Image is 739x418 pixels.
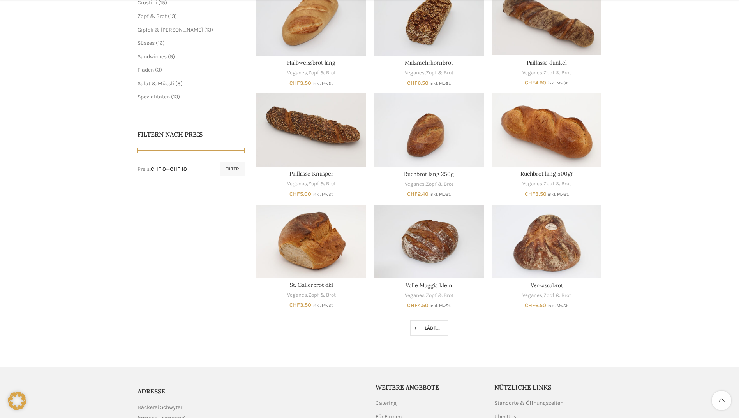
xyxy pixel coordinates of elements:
h5: Weitere Angebote [376,383,483,392]
a: Verzascabrot [492,205,601,278]
a: Zopf & Brot [543,69,571,77]
a: Veganes [522,292,542,299]
div: , [374,69,484,77]
small: inkl. MwSt. [430,303,451,308]
span: CHF [289,191,300,197]
bdi: 5.00 [289,191,311,197]
bdi: 4.90 [525,79,546,86]
a: St. Gallerbrot dkl [290,281,333,288]
span: Lädt... [418,325,440,331]
small: inkl. MwSt. [430,192,451,197]
div: , [492,69,601,77]
a: Valle Maggia klein [406,282,452,289]
a: Zopf & Brot [543,292,571,299]
a: Zopf & Brot [138,13,167,19]
span: CHF [289,302,300,308]
small: inkl. MwSt. [548,192,569,197]
a: Veganes [522,69,542,77]
a: Fladen [138,67,154,73]
bdi: 6.50 [407,80,429,86]
span: CHF [525,79,535,86]
a: Veganes [405,69,425,77]
bdi: 3.50 [289,302,311,308]
a: Ruchbrot lang 250g [404,170,454,177]
small: inkl. MwSt. [312,81,333,86]
a: Veganes [287,69,307,77]
bdi: 2.40 [407,191,429,197]
span: 13 [170,13,175,19]
a: Paillasse Knusper [289,170,333,177]
a: Veganes [522,180,542,188]
a: Salat & Müesli [138,80,174,87]
span: 8 [177,80,181,87]
a: Süsses [138,40,155,46]
div: , [256,292,366,299]
bdi: 6.50 [525,302,546,309]
a: Veganes [405,181,425,188]
a: Zopf & Brot [308,69,336,77]
bdi: 3.50 [525,191,547,197]
small: inkl. MwSt. [430,81,451,86]
a: Ruchbrot lang 500gr [492,93,601,167]
a: Zopf & Brot [426,292,453,299]
a: Ruchbrot lang 500gr [520,170,573,177]
a: Zopf & Brot [426,181,453,188]
div: Preis: — [138,165,187,173]
div: , [256,180,366,188]
a: Veganes [405,292,425,299]
button: Filter [220,162,245,176]
span: 9 [170,53,173,60]
h5: Nützliche Links [494,383,602,392]
bdi: 3.50 [289,80,311,86]
a: Halbweissbrot lang [287,59,335,66]
span: CHF [289,80,300,86]
a: St. Gallerbrot dkl [256,205,366,278]
span: CHF 10 [170,166,187,172]
span: Bäckerei Schwyter [138,403,182,412]
a: Spezialitäten [138,93,170,100]
a: Valle Maggia klein [374,205,484,278]
div: , [374,292,484,299]
a: Malzmehrkornbrot [405,59,453,66]
span: CHF [525,302,535,309]
small: inkl. MwSt. [312,192,333,197]
a: Veganes [287,180,307,188]
a: Paillasse Knusper [256,93,366,167]
a: Zopf & Brot [308,292,336,299]
a: Sandwiches [138,53,167,60]
a: Veganes [287,292,307,299]
div: , [374,181,484,188]
a: Standorte & Öffnungszeiten [494,399,564,407]
span: 16 [158,40,163,46]
a: Paillasse dunkel [527,59,567,66]
a: Zopf & Brot [543,180,571,188]
span: 3 [157,67,160,73]
span: CHF 0 [151,166,166,172]
a: Zopf & Brot [308,180,336,188]
span: CHF [407,302,418,309]
a: Gipfeli & [PERSON_NAME] [138,26,203,33]
small: inkl. MwSt. [547,81,568,86]
a: Verzascabrot [531,282,563,289]
span: CHF [525,191,535,197]
div: , [492,180,601,188]
bdi: 4.50 [407,302,429,309]
span: ADRESSE [138,387,165,395]
div: , [492,292,601,299]
a: Scroll to top button [712,391,731,410]
a: Catering [376,399,397,407]
small: inkl. MwSt. [312,303,333,308]
h5: Filtern nach Preis [138,130,245,139]
a: Zopf & Brot [426,69,453,77]
span: 13 [173,93,178,100]
span: 13 [206,26,211,33]
span: CHF [407,80,418,86]
div: , [256,69,366,77]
